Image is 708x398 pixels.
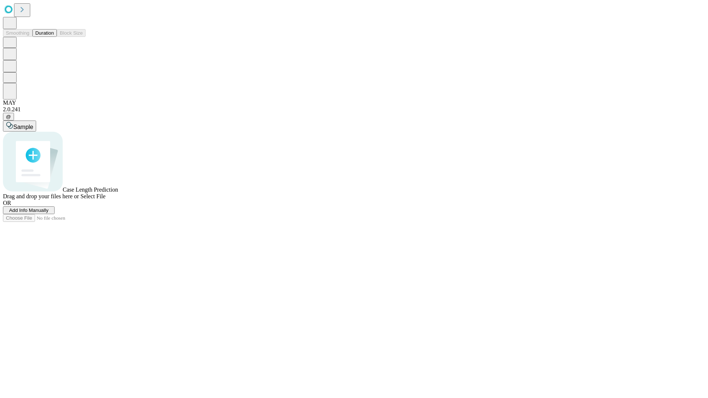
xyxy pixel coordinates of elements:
[3,121,36,132] button: Sample
[3,99,705,106] div: MAY
[80,193,105,199] span: Select File
[3,193,79,199] span: Drag and drop your files here or
[6,114,11,119] span: @
[3,200,11,206] span: OR
[63,186,118,193] span: Case Length Prediction
[57,29,86,37] button: Block Size
[3,206,55,214] button: Add Info Manually
[3,29,32,37] button: Smoothing
[9,207,49,213] span: Add Info Manually
[32,29,57,37] button: Duration
[3,106,705,113] div: 2.0.241
[13,124,33,130] span: Sample
[3,113,14,121] button: @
